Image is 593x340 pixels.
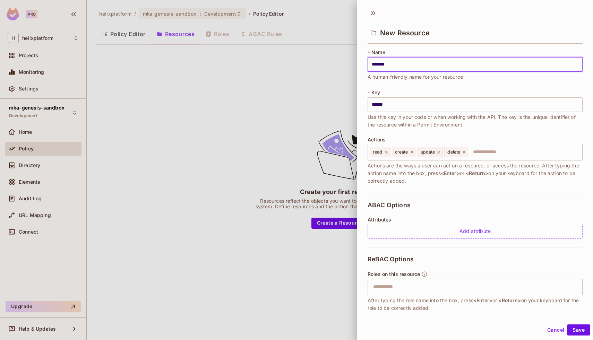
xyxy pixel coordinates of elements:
[447,149,460,155] span: delete
[368,297,583,312] span: After typing the role name into the box, press or on your keyboard for the role to be correctly a...
[395,149,408,155] span: create
[498,297,521,303] span: <Return>
[567,324,590,335] button: Save
[371,90,380,95] span: Key
[368,162,583,185] span: Actions are the ways a user can act on a resource, or access the resource. After typing the actio...
[544,324,567,335] button: Cancel
[368,271,420,277] span: Roles on this resource
[421,149,435,155] span: update
[441,170,460,176] span: <Enter>
[368,202,411,209] span: ABAC Options
[380,29,430,37] span: New Resource
[444,147,468,157] div: delete
[418,147,443,157] div: update
[368,113,583,129] span: Use this key in your code or when working with the API. The key is the unique identifier of the r...
[373,149,383,155] span: read
[392,147,416,157] div: create
[370,147,390,157] div: read
[368,256,414,263] span: ReBAC Options
[368,137,386,142] span: Actions
[368,217,392,223] span: Attributes
[466,170,488,176] span: <Return>
[368,224,583,239] div: Add attribute
[473,297,492,303] span: <Enter>
[368,73,463,81] span: A human-friendly name for your resource
[371,50,385,55] span: Name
